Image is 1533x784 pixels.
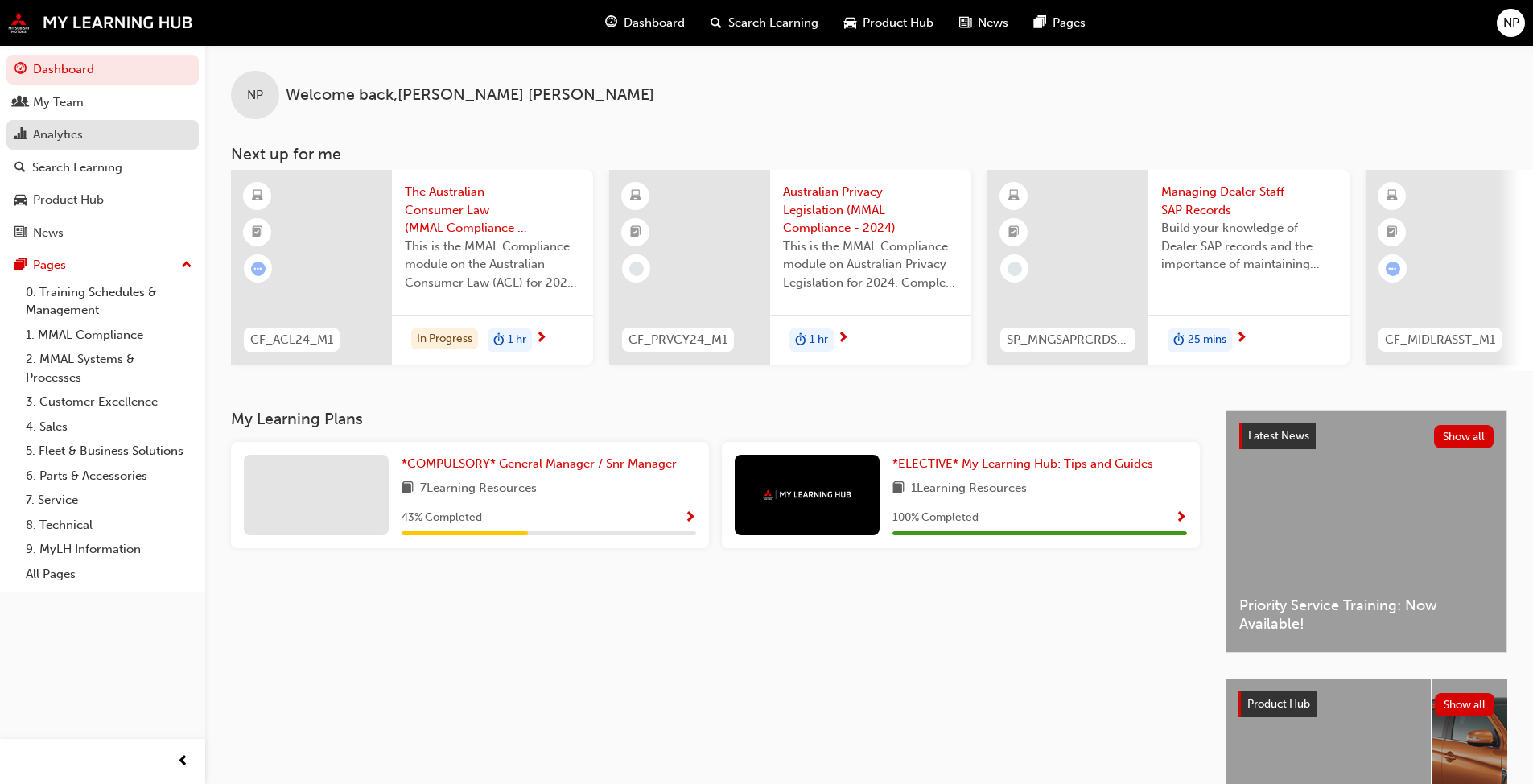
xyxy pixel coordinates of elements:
[508,331,526,349] span: 1 hr
[6,250,199,280] button: Pages
[14,226,27,241] span: news-icon
[231,410,1200,428] h3: My Learning Plans
[911,479,1027,499] span: 1 Learning Resources
[1008,222,1020,243] span: booktick-icon
[1435,693,1495,716] button: Show all
[1161,183,1337,219] span: Managing Dealer Staff SAP Records
[247,86,263,105] span: NP
[33,224,64,242] div: News
[1034,13,1046,33] span: pages-icon
[405,183,580,237] span: The Australian Consumer Law (MMAL Compliance - 2024)
[605,13,617,33] span: guage-icon
[711,13,722,33] span: search-icon
[14,193,27,208] span: car-icon
[1385,331,1495,349] span: CF_MIDLRASST_M1
[684,508,696,528] button: Show Progress
[405,237,580,292] span: This is the MMAL Compliance module on the Australian Consumer Law (ACL) for 2024. Complete this m...
[19,488,199,513] a: 7. Service
[630,222,641,243] span: booktick-icon
[8,12,193,33] img: mmal
[892,509,979,527] span: 100 % Completed
[177,752,189,772] span: prev-icon
[252,186,263,207] span: learningResourceType_ELEARNING-icon
[411,328,478,350] div: In Progress
[1503,14,1519,32] span: NP
[978,14,1008,32] span: News
[1247,697,1310,711] span: Product Hub
[251,262,266,276] span: learningRecordVerb_ATTEMPT-icon
[684,511,696,526] span: Show Progress
[1007,331,1129,349] span: SP_MNGSAPRCRDS_M1
[6,153,199,183] a: Search Learning
[19,464,199,489] a: 6. Parts & Accessories
[987,170,1350,365] a: SP_MNGSAPRCRDS_M1Managing Dealer Staff SAP RecordsBuild your knowledge of Dealer SAP records and ...
[1239,423,1494,449] a: Latest NewsShow all
[6,185,199,215] a: Product Hub
[1175,511,1187,526] span: Show Progress
[19,347,199,390] a: 2. MMAL Systems & Processes
[1387,186,1398,207] span: learningResourceType_ELEARNING-icon
[892,456,1153,471] span: *ELECTIVE* My Learning Hub: Tips and Guides
[14,96,27,110] span: people-icon
[19,323,199,348] a: 1. MMAL Compliance
[624,14,685,32] span: Dashboard
[14,128,27,142] span: chart-icon
[402,479,414,499] span: book-icon
[402,509,482,527] span: 43 % Completed
[6,120,199,150] a: Analytics
[1387,222,1398,243] span: booktick-icon
[837,332,849,346] span: next-icon
[535,332,547,346] span: next-icon
[402,456,677,471] span: *COMPULSORY* General Manager / Snr Manager
[252,222,263,243] span: booktick-icon
[19,415,199,439] a: 4. Sales
[831,6,946,39] a: car-iconProduct Hub
[19,562,199,587] a: All Pages
[844,13,856,33] span: car-icon
[592,6,698,39] a: guage-iconDashboard
[33,126,83,144] div: Analytics
[783,237,958,292] span: This is the MMAL Compliance module on Australian Privacy Legislation for 2024. Complete this modu...
[1188,331,1226,349] span: 25 mins
[6,55,199,85] a: Dashboard
[250,331,333,349] span: CF_ACL24_M1
[698,6,831,39] a: search-iconSearch Learning
[1239,596,1494,633] span: Priority Service Training: Now Available!
[630,186,641,207] span: learningResourceType_ELEARNING-icon
[1497,9,1525,37] button: NP
[1053,14,1086,32] span: Pages
[33,93,84,112] div: My Team
[1434,425,1494,448] button: Show all
[1173,330,1185,351] span: duration-icon
[795,330,806,351] span: duration-icon
[14,258,27,273] span: pages-icon
[1175,508,1187,528] button: Show Progress
[629,262,644,276] span: learningRecordVerb_NONE-icon
[1226,410,1507,653] a: Latest NewsShow allPriority Service Training: Now Available!
[946,6,1021,39] a: news-iconNews
[19,439,199,464] a: 5. Fleet & Business Solutions
[493,330,505,351] span: duration-icon
[628,331,727,349] span: CF_PRVCY24_M1
[1386,262,1400,276] span: learningRecordVerb_ATTEMPT-icon
[728,14,818,32] span: Search Learning
[959,13,971,33] span: news-icon
[1021,6,1098,39] a: pages-iconPages
[863,14,933,32] span: Product Hub
[33,256,66,274] div: Pages
[1248,429,1309,443] span: Latest News
[1161,219,1337,274] span: Build your knowledge of Dealer SAP records and the importance of maintaining your staff records i...
[783,183,958,237] span: Australian Privacy Legislation (MMAL Compliance - 2024)
[19,390,199,415] a: 3. Customer Excellence
[1008,186,1020,207] span: learningResourceType_ELEARNING-icon
[1235,332,1247,346] span: next-icon
[420,479,537,499] span: 7 Learning Resources
[892,479,905,499] span: book-icon
[810,331,828,349] span: 1 hr
[32,159,122,177] div: Search Learning
[33,191,104,209] div: Product Hub
[286,86,654,105] span: Welcome back , [PERSON_NAME] [PERSON_NAME]
[19,537,199,562] a: 9. MyLH Information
